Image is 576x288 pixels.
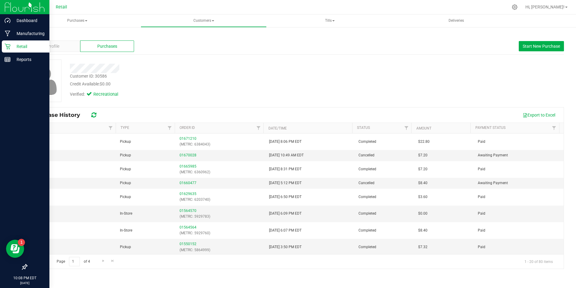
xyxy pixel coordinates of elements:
a: 01550152 [180,242,196,246]
span: $0.00 [418,211,427,216]
span: Completed [358,194,376,200]
span: Pickup [120,152,131,158]
span: Page of 4 [52,257,95,266]
span: [DATE] 8:06 PM EDT [269,139,302,145]
inline-svg: Retail [5,43,11,50]
p: [DATE] [3,281,47,285]
a: Go to the last page [108,257,117,265]
span: [DATE] 5:12 PM EDT [269,180,302,186]
span: Awaiting Payment [478,180,508,186]
button: Start New Purchase [519,41,564,51]
span: $0.00 [100,82,111,86]
span: Pickup [120,194,131,200]
span: Customers [141,15,266,27]
span: Completed [358,166,376,172]
a: Order ID [180,126,195,130]
span: Hi, [PERSON_NAME]! [525,5,565,9]
span: Cancelled [358,180,374,186]
a: Customers [141,14,266,27]
span: $7.20 [418,166,427,172]
span: Paid [478,211,485,216]
span: In-Store [120,228,132,233]
a: Tills [267,14,393,27]
a: 01671210 [180,136,196,141]
a: Go to the next page [99,257,108,265]
a: 01670028 [180,153,196,157]
span: In-Store [120,211,132,216]
span: [DATE] 6:07 PM EDT [269,228,302,233]
div: Manage settings [511,4,518,10]
span: $8.40 [418,180,427,186]
span: Paid [478,194,485,200]
div: Verified: [70,91,117,98]
span: $3.60 [418,194,427,200]
span: Pickup [120,166,131,172]
span: Pickup [120,180,131,186]
a: Filter [401,123,411,133]
iframe: Resource center [6,240,24,258]
a: Type [121,126,129,130]
iframe: Resource center unread badge [18,239,25,246]
a: 01564570 [180,209,196,213]
span: Retail [56,5,67,10]
a: Filter [549,123,559,133]
a: Purchases [14,14,140,27]
span: Paid [478,244,485,250]
span: Profile [47,43,59,50]
a: Status [357,126,370,130]
p: (METRC: 5929783) [180,214,262,219]
span: Purchases [97,43,117,50]
span: $7.32 [418,244,427,250]
span: Pickup [120,139,131,145]
a: Filter [253,123,263,133]
span: Completed [358,139,376,145]
span: [DATE] 10:49 AM EDT [269,152,304,158]
span: $7.20 [418,152,427,158]
input: 1 [69,257,80,266]
span: [DATE] 6:50 PM EDT [269,194,302,200]
span: $8.40 [418,228,427,233]
span: Deliveries [440,18,472,23]
a: Deliveries [393,14,519,27]
a: 01665985 [180,164,196,168]
span: Paid [478,139,485,145]
a: 01660477 [180,181,196,185]
div: Credit Available: [70,81,334,87]
span: [DATE] 6:09 PM EDT [269,211,302,216]
span: [DATE] 8:31 PM EDT [269,166,302,172]
span: Paid [478,228,485,233]
p: (METRC: 5864999) [180,247,262,253]
p: (METRC: 6360962) [180,169,262,175]
span: Cancelled [358,152,374,158]
span: Completed [358,244,376,250]
inline-svg: Reports [5,56,11,62]
inline-svg: Dashboard [5,18,11,24]
p: Retail [11,43,47,50]
span: Tills [268,15,393,27]
span: Completed [358,211,376,216]
a: Filter [165,123,175,133]
span: Awaiting Payment [478,152,508,158]
p: Reports [11,56,47,63]
span: Completed [358,228,376,233]
span: 1 - 20 of 80 items [520,257,558,266]
a: Payment Status [475,126,506,130]
a: Date/Time [268,126,287,130]
span: Paid [478,166,485,172]
button: Export to Excel [519,110,559,120]
span: Start New Purchase [523,44,560,49]
inline-svg: Manufacturing [5,30,11,37]
p: (METRC: 6203740) [180,197,262,203]
p: (METRC: 5929760) [180,230,262,236]
span: Pickup [120,244,131,250]
p: Manufacturing [11,30,47,37]
div: Customer ID: 30586 [70,73,107,79]
span: [DATE] 3:50 PM EDT [269,244,302,250]
p: 10:08 PM EDT [3,275,47,281]
a: 01564564 [180,225,196,229]
a: 01629635 [180,192,196,196]
span: Purchase History [31,112,86,118]
span: Recreational [93,91,117,98]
